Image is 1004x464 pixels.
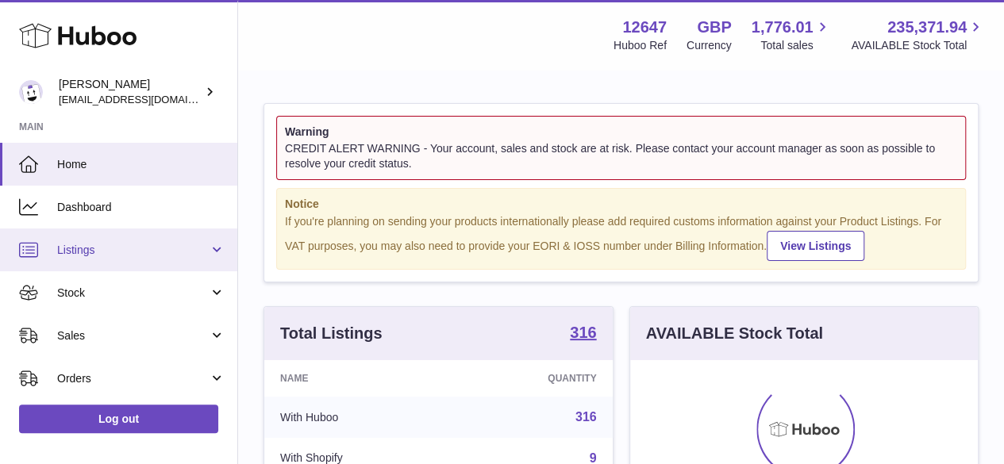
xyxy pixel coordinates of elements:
span: 235,371.94 [887,17,967,38]
h3: AVAILABLE Stock Total [646,323,823,344]
span: Stock [57,286,209,301]
span: Orders [57,371,209,386]
span: 1,776.01 [752,17,814,38]
span: Total sales [760,38,831,53]
div: Currency [687,38,732,53]
span: AVAILABLE Stock Total [851,38,985,53]
span: Listings [57,243,209,258]
th: Quantity [452,360,612,397]
img: internalAdmin-12647@internal.huboo.com [19,80,43,104]
div: [PERSON_NAME] [59,77,202,107]
span: [EMAIL_ADDRESS][DOMAIN_NAME] [59,93,233,105]
span: Sales [57,328,209,343]
a: Log out [19,405,218,433]
strong: GBP [697,17,731,38]
strong: 316 [570,324,596,340]
a: 235,371.94 AVAILABLE Stock Total [851,17,985,53]
span: Dashboard [57,200,225,215]
a: 316 [575,410,597,424]
a: View Listings [767,231,864,261]
div: If you're planning on sending your products internationally please add required customs informati... [285,214,957,262]
strong: Warning [285,125,957,140]
strong: Notice [285,197,957,212]
th: Name [264,360,452,397]
div: CREDIT ALERT WARNING - Your account, sales and stock are at risk. Please contact your account man... [285,141,957,171]
a: 316 [570,324,596,343]
a: 1,776.01 Total sales [752,17,832,53]
h3: Total Listings [280,323,383,344]
div: Huboo Ref [614,38,667,53]
strong: 12647 [622,17,667,38]
td: With Huboo [264,397,452,438]
span: Home [57,157,225,172]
